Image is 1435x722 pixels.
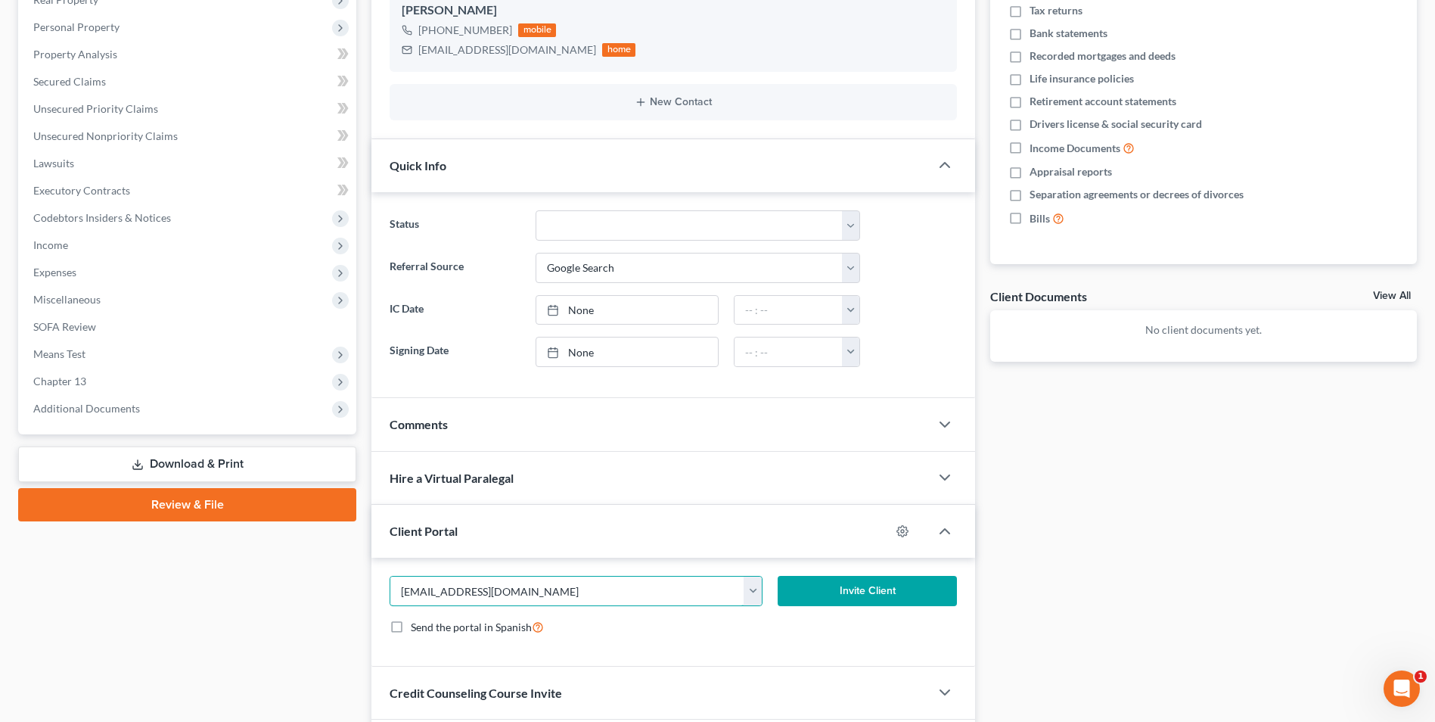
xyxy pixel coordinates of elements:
span: Codebtors Insiders & Notices [33,211,171,224]
a: Executory Contracts [21,177,356,204]
input: -- : -- [735,296,843,325]
a: Unsecured Nonpriority Claims [21,123,356,150]
span: Bank statements [1030,26,1107,41]
label: Signing Date [382,337,527,367]
div: Client Documents [990,288,1087,304]
iframe: Intercom live chat [1384,671,1420,707]
input: -- : -- [735,338,843,366]
a: View All [1373,291,1411,301]
a: None [536,338,718,366]
span: Recorded mortgages and deeds [1030,48,1176,64]
span: Unsecured Nonpriority Claims [33,129,178,142]
span: Income Documents [1030,141,1120,156]
a: Property Analysis [21,41,356,68]
span: 1 [1415,671,1427,683]
div: [EMAIL_ADDRESS][DOMAIN_NAME] [418,42,596,58]
span: Means Test [33,347,85,360]
label: Status [382,210,527,241]
a: Unsecured Priority Claims [21,95,356,123]
a: SOFA Review [21,313,356,341]
a: Lawsuits [21,150,356,177]
div: [PHONE_NUMBER] [418,23,512,38]
button: New Contact [402,96,945,108]
span: Credit Counseling Course Invite [390,686,562,700]
label: Referral Source [382,253,527,283]
button: Invite Client [778,576,957,606]
span: Appraisal reports [1030,164,1112,179]
div: home [602,43,635,57]
span: Additional Documents [33,402,140,415]
p: No client documents yet. [1002,322,1405,338]
a: None [536,296,718,325]
div: mobile [518,23,556,37]
span: Drivers license & social security card [1030,117,1202,132]
label: IC Date [382,295,527,325]
span: Quick Info [390,158,446,173]
span: Bills [1030,211,1050,226]
span: Executory Contracts [33,184,130,197]
span: Lawsuits [33,157,74,170]
span: Hire a Virtual Paralegal [390,471,514,485]
span: Chapter 13 [33,375,86,387]
span: Expenses [33,266,76,279]
span: Send the portal in Spanish [411,621,532,633]
span: Personal Property [33,20,120,33]
span: Property Analysis [33,48,117,61]
a: Download & Print [18,447,356,482]
span: Life insurance policies [1030,71,1134,86]
span: Client Portal [390,524,458,538]
span: Separation agreements or decrees of divorces [1030,187,1244,202]
a: Secured Claims [21,68,356,95]
span: Miscellaneous [33,293,101,306]
span: SOFA Review [33,320,96,333]
span: Tax returns [1030,3,1082,18]
span: Retirement account statements [1030,94,1176,109]
span: Unsecured Priority Claims [33,102,158,115]
span: Comments [390,417,448,431]
span: Income [33,238,68,251]
input: Enter email [390,577,744,605]
a: Review & File [18,488,356,521]
span: Secured Claims [33,75,106,88]
div: [PERSON_NAME] [402,2,945,20]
